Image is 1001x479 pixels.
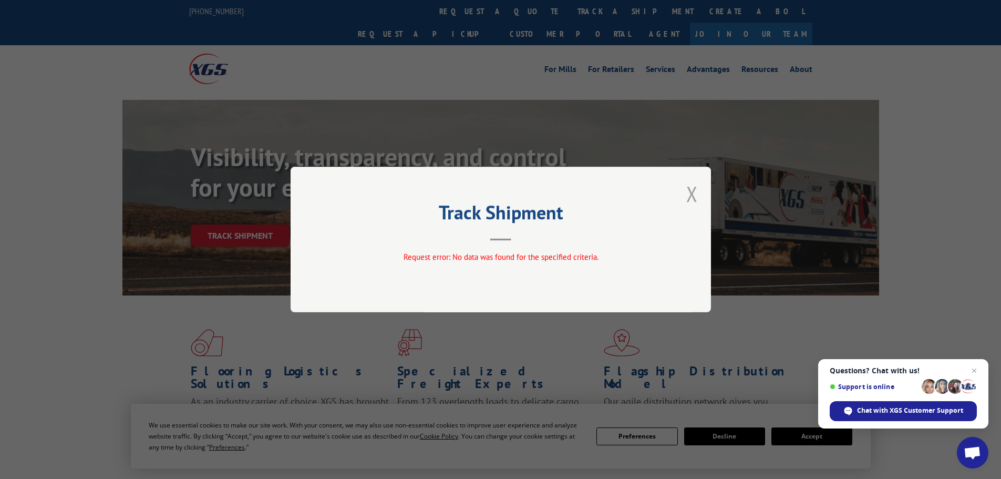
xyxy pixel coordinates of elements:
span: Chat with XGS Customer Support [830,401,977,421]
a: Open chat [957,437,988,468]
button: Close modal [686,180,698,208]
span: Request error: No data was found for the specified criteria. [403,252,598,262]
span: Chat with XGS Customer Support [857,406,963,415]
span: Questions? Chat with us! [830,366,977,375]
h2: Track Shipment [343,205,658,225]
span: Support is online [830,383,918,391]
